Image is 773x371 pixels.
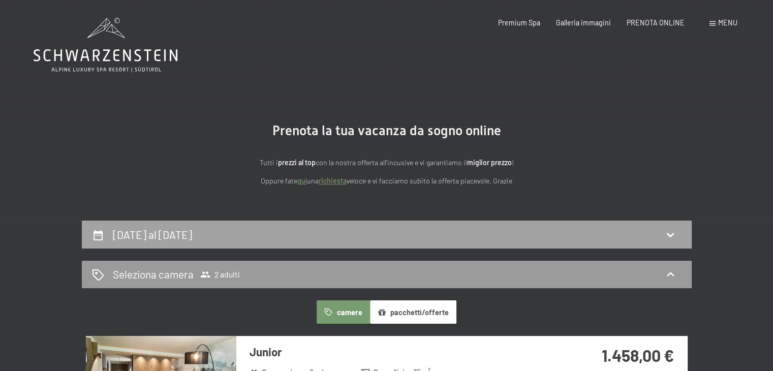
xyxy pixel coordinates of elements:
span: Menu [718,18,737,27]
p: Oppure fate una veloce e vi facciamo subito la offerta piacevole. Grazie [163,175,610,187]
span: 2 adulti [200,269,240,280]
button: pacchetti/offerte [370,300,456,324]
h2: [DATE] al [DATE] [113,228,192,241]
h3: Junior [250,344,552,360]
a: Premium Spa [498,18,540,27]
strong: miglior prezzo [467,158,512,167]
a: quì [297,176,307,185]
a: richiesta [319,176,347,185]
h2: Seleziona camera [113,267,194,282]
a: PRENOTA ONLINE [627,18,685,27]
strong: 1.458,00 € [602,346,674,365]
p: Tutti i con la nostra offerta all'incusive e vi garantiamo il ! [163,157,610,169]
strong: prezzi al top [278,158,316,167]
a: Galleria immagini [556,18,611,27]
span: Prenota la tua vacanza da sogno online [272,123,501,138]
button: camere [317,300,369,324]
